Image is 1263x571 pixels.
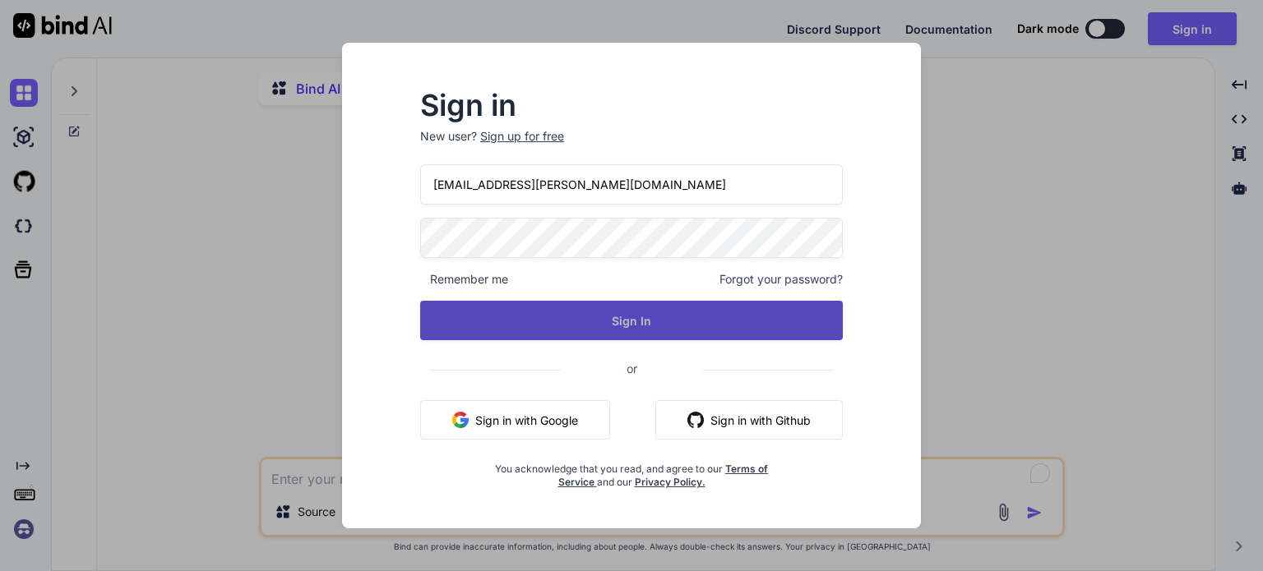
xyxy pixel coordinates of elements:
span: or [561,348,703,389]
p: New user? [420,128,843,164]
span: Forgot your password? [719,271,843,288]
a: Privacy Policy. [635,476,706,488]
h2: Sign in [420,92,843,118]
div: Sign up for free [480,128,564,145]
div: You acknowledge that you read, and agree to our and our [491,453,773,489]
img: github [687,412,704,428]
a: Terms of Service [558,463,769,488]
input: Login or Email [420,164,843,205]
img: google [452,412,469,428]
button: Sign In [420,301,843,340]
button: Sign in with Github [655,400,843,440]
span: Remember me [420,271,508,288]
button: Sign in with Google [420,400,610,440]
